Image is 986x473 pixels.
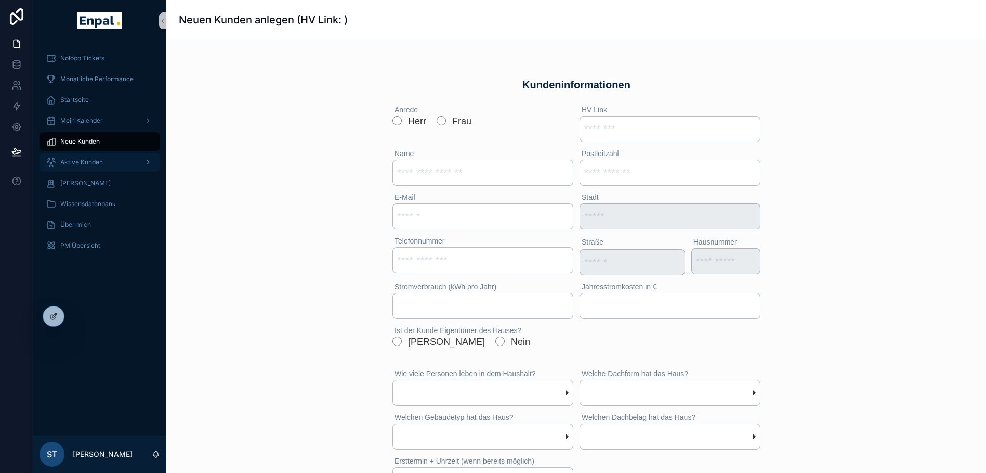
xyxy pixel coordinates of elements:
span: Startseite [60,96,89,104]
h1: Neuen Kunden anlegen (HV Link: ) [179,12,348,27]
span: Monatliche Performance [60,75,134,83]
span: Mein Kalender [60,117,103,125]
p: [PERSON_NAME] [73,449,133,459]
a: Startseite [40,91,160,109]
span: PM Übersicht [60,241,100,250]
span: Wissensdatenbank [60,200,116,208]
a: Wissensdatenbank [40,195,160,213]
span: [PERSON_NAME] [60,179,111,187]
a: Monatliche Performance [40,70,160,88]
a: Neue Kunden [40,132,160,151]
a: Mein Kalender [40,111,160,130]
a: Aktive Kunden [40,153,160,172]
span: Noloco Tickets [60,54,104,62]
a: [PERSON_NAME] [40,174,160,193]
a: Über mich [40,215,160,234]
img: App logo [77,12,122,29]
span: Aktive Kunden [60,158,103,167]
a: PM Übersicht [40,236,160,255]
span: Neue Kunden [60,137,100,146]
span: Über mich [60,221,91,229]
span: ST [47,448,57,461]
div: scrollable content [33,42,166,269]
a: Noloco Tickets [40,49,160,68]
